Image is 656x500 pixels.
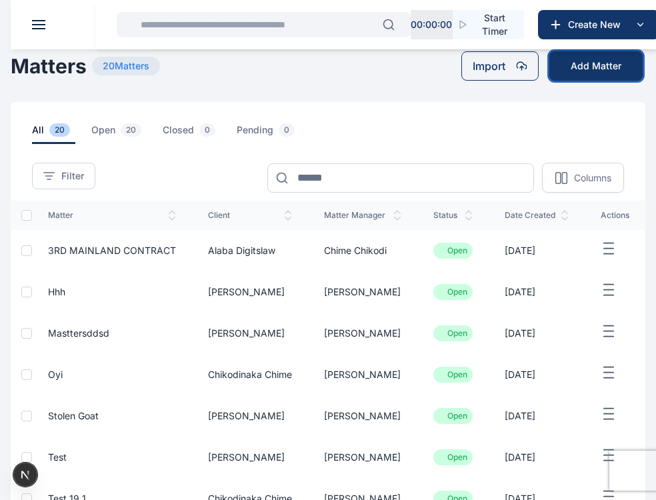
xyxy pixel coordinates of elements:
[308,437,417,478] td: [PERSON_NAME]
[279,123,295,137] span: 0
[439,328,467,339] li: Open
[61,169,84,183] span: Filter
[461,51,539,81] button: Import
[563,18,632,31] span: Create New
[433,210,473,221] span: status
[411,18,452,31] p: 00 : 00 : 00
[32,123,91,144] a: all20
[505,210,569,221] span: date created
[574,171,611,185] p: Columns
[48,327,109,339] a: Masttersddsd
[208,210,292,221] span: client
[439,411,467,421] li: Open
[192,230,308,271] td: Alaba Digitslaw
[192,437,308,478] td: [PERSON_NAME]
[192,313,308,354] td: [PERSON_NAME]
[439,452,467,463] li: Open
[439,287,467,297] li: Open
[601,210,629,221] span: actions
[163,123,221,144] span: closed
[489,271,585,313] td: [DATE]
[439,369,467,380] li: Open
[91,123,163,144] a: open20
[49,123,70,137] span: 20
[32,123,75,144] span: all
[308,354,417,395] td: [PERSON_NAME]
[489,437,585,478] td: [DATE]
[308,395,417,437] td: [PERSON_NAME]
[308,313,417,354] td: [PERSON_NAME]
[542,163,624,193] button: Columns
[48,286,65,297] a: hhh
[48,369,63,380] a: Oyi
[439,245,467,256] li: Open
[476,11,513,38] span: Start Timer
[48,210,176,221] span: matter
[48,451,67,463] a: Test
[48,245,176,256] a: 3RD MAINLAND CONTRACT
[192,354,308,395] td: Chikodinaka Chime
[489,230,585,271] td: [DATE]
[549,51,643,81] button: Add Matter
[453,10,524,39] button: Start Timer
[489,313,585,354] td: [DATE]
[121,123,141,137] span: 20
[91,123,147,144] span: open
[192,395,308,437] td: [PERSON_NAME]
[489,395,585,437] td: [DATE]
[308,230,417,271] td: Chime Chikodi
[192,271,308,313] td: [PERSON_NAME]
[324,210,401,221] span: matter manager
[237,123,316,144] a: pending0
[199,123,215,137] span: 0
[32,163,95,189] button: Filter
[237,123,300,144] span: pending
[308,271,417,313] td: [PERSON_NAME]
[11,54,87,78] h1: Matters
[163,123,237,144] a: closed0
[92,57,160,75] span: 20 Matters
[489,354,585,395] td: [DATE]
[48,410,99,421] a: Stolen Goat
